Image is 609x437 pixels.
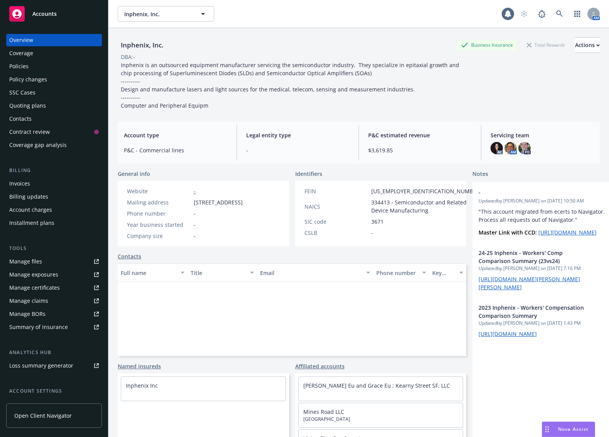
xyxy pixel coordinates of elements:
div: DBA: - [121,53,135,61]
span: [US_EMPLOYER_IDENTIFICATION_NUMBER] [371,187,482,195]
div: Policy changes [9,73,47,86]
div: Coverage [9,47,33,59]
span: [STREET_ADDRESS] [194,198,243,206]
a: Policies [6,60,102,73]
strong: Master Link with CCD: [479,229,537,236]
div: Business Insurance [457,40,517,50]
span: $3,619.85 [368,146,472,154]
button: Inphenix, Inc. [118,6,214,22]
div: Phone number [376,269,417,277]
a: - [194,187,196,195]
a: [URL][DOMAIN_NAME] [479,330,537,337]
div: Billing [6,167,102,174]
a: Installment plans [6,217,102,229]
a: Affiliated accounts [295,362,345,370]
img: photo [491,142,503,154]
button: Full name [118,263,188,282]
div: Summary of insurance [9,321,68,333]
button: Phone number [373,263,429,282]
a: Policy changes [6,73,102,86]
div: Account settings [6,387,102,395]
div: Title [191,269,246,277]
span: Servicing team [491,131,594,139]
div: Drag to move [542,422,552,437]
a: Manage exposures [6,268,102,281]
a: [URL][DOMAIN_NAME][PERSON_NAME][PERSON_NAME] [479,275,580,291]
div: Year business started [127,221,191,229]
span: [GEOGRAPHIC_DATA] [303,416,458,423]
div: Contacts [9,113,32,125]
span: Account type [124,131,227,139]
div: Tools [6,245,102,252]
a: Report a Bug [534,6,550,22]
a: Contacts [118,252,141,260]
a: Manage BORs [6,308,102,320]
div: Billing updates [9,191,48,203]
span: - [194,221,196,229]
a: Coverage gap analysis [6,139,102,151]
a: Account charges [6,204,102,216]
div: SSC Cases [9,86,36,99]
button: Key contact [429,263,466,282]
div: Full name [121,269,176,277]
div: Invoices [9,177,30,190]
a: Invoices [6,177,102,190]
a: Overview [6,34,102,46]
div: Contract review [9,126,50,138]
div: Manage exposures [9,268,58,281]
span: Open Client Navigator [14,412,72,420]
div: Loss summary generator [9,359,73,372]
div: Website [127,187,191,195]
span: Legal entity type [246,131,350,139]
div: Actions [575,38,600,52]
a: Manage claims [6,295,102,307]
a: Switch app [570,6,585,22]
div: Manage certificates [9,282,60,294]
a: Summary of insurance [6,321,102,333]
span: - [479,188,593,196]
button: Title [188,263,257,282]
span: 3671 [371,218,384,226]
span: - [194,232,196,240]
a: [URL][DOMAIN_NAME] [538,229,597,236]
div: Company size [127,232,191,240]
span: - [246,146,350,154]
button: Email [257,263,373,282]
a: Quoting plans [6,100,102,112]
span: Identifiers [295,170,322,178]
div: Overview [9,34,33,46]
span: 334413 - Semiconductor and Related Device Manufacturing [371,198,482,214]
div: Inphenix, Inc. [118,40,167,50]
a: Mines Road LLC [303,408,344,415]
div: SIC code [304,218,368,226]
div: Policies [9,60,29,73]
a: Loss summary generator [6,359,102,372]
span: P&C - Commercial lines [124,146,227,154]
div: Key contact [432,269,455,277]
button: Nova Assist [542,422,595,437]
a: Manage certificates [6,282,102,294]
span: Inphenix is an outsourced equipment manufacturer servicing the semiconductor industry. They speci... [121,61,461,109]
div: Manage BORs [9,308,46,320]
a: Coverage [6,47,102,59]
span: 2023 Inphenix - Workers' Compensation Comparison Summary [479,304,593,320]
div: CSLB [304,229,368,237]
div: Manage claims [9,295,48,307]
div: FEIN [304,187,368,195]
span: Accounts [32,11,57,17]
a: Contract review [6,126,102,138]
a: Start snowing [516,6,532,22]
span: Inphenix, Inc. [124,10,191,18]
span: Notes [472,170,488,179]
a: Inphenix Inc [126,382,158,389]
div: Quoting plans [9,100,46,112]
div: Total Rewards [523,40,569,50]
a: Named insureds [118,362,161,370]
a: [PERSON_NAME] Eu and Grace Eu ; Kearny Street SF, LLC [303,382,450,389]
button: Actions [575,37,600,53]
div: Coverage gap analysis [9,139,67,151]
div: Account charges [9,204,52,216]
div: Manage files [9,255,42,268]
div: Mailing address [127,198,191,206]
